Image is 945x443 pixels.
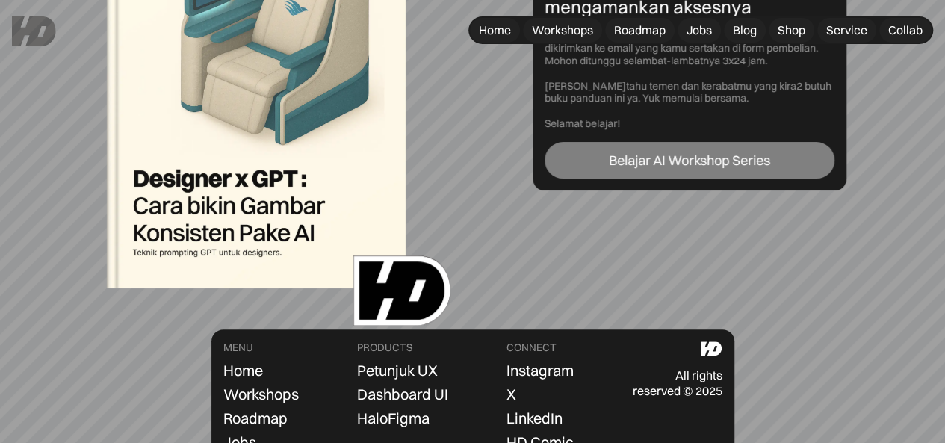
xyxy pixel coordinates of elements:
div: LinkedIn [506,409,563,427]
a: Collab [879,18,932,43]
a: Petunjuk UX [357,360,438,381]
div: Jobs [687,22,712,38]
a: Roadmap [223,408,288,429]
div: CONNECT [506,341,557,354]
a: Belajar AI Workshop Series [545,142,834,179]
a: Home [470,18,520,43]
div: Belajar AI Workshop Series [609,152,770,169]
a: Workshops [523,18,602,43]
a: Home [223,360,263,381]
div: HaloFigma [357,409,430,427]
div: Petunjuk UX [357,362,438,380]
div: Shop [778,22,805,38]
div: X [506,385,516,403]
a: LinkedIn [506,408,563,429]
div: Roadmap [223,409,288,427]
div: MENU [223,341,253,354]
div: PRODUCTS [357,341,412,354]
a: Dashboard UI [357,384,448,405]
a: Jobs [678,18,721,43]
a: Shop [769,18,814,43]
div: Home [223,362,263,380]
a: Roadmap [605,18,675,43]
div: Workshops [223,385,299,403]
div: Pembayaran sedang diproses. Akses digital book akan dikirimkan ke email yang kamu sertakan di for... [545,29,834,129]
div: Home [479,22,511,38]
div: Collab [888,22,923,38]
a: Service [817,18,876,43]
a: HaloFigma [357,408,430,429]
div: All rights reserved © 2025 [632,368,722,399]
div: Instagram [506,362,574,380]
div: Workshops [532,22,593,38]
a: Workshops [223,384,299,405]
a: X [506,384,516,405]
div: Dashboard UI [357,385,448,403]
div: Roadmap [614,22,666,38]
div: Service [826,22,867,38]
div: Blog [733,22,757,38]
a: Blog [724,18,766,43]
a: Instagram [506,360,574,381]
